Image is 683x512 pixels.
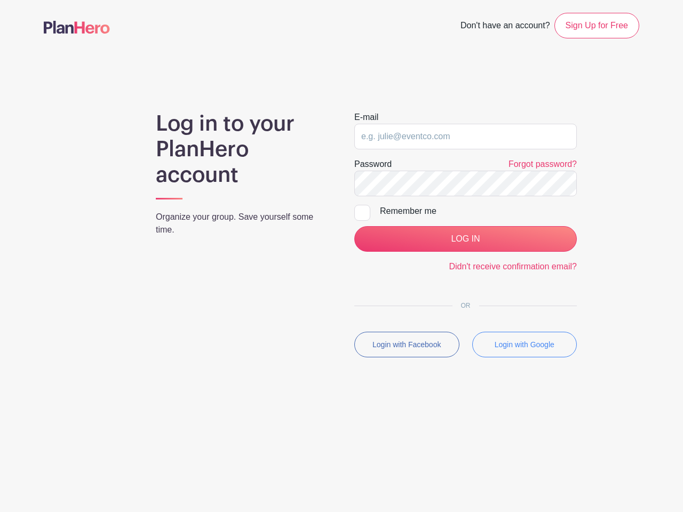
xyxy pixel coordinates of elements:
span: OR [452,302,479,309]
a: Didn't receive confirmation email? [449,262,577,271]
label: Password [354,158,392,171]
input: e.g. julie@eventco.com [354,124,577,149]
small: Login with Facebook [372,340,441,349]
img: logo-507f7623f17ff9eddc593b1ce0a138ce2505c220e1c5a4e2b4648c50719b7d32.svg [44,21,110,34]
h1: Log in to your PlanHero account [156,111,329,188]
button: Login with Facebook [354,332,459,357]
p: Organize your group. Save yourself some time. [156,211,329,236]
a: Sign Up for Free [554,13,639,38]
small: Login with Google [495,340,554,349]
input: LOG IN [354,226,577,252]
div: Remember me [380,205,577,218]
label: E-mail [354,111,378,124]
span: Don't have an account? [460,15,550,38]
button: Login with Google [472,332,577,357]
a: Forgot password? [509,159,577,169]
